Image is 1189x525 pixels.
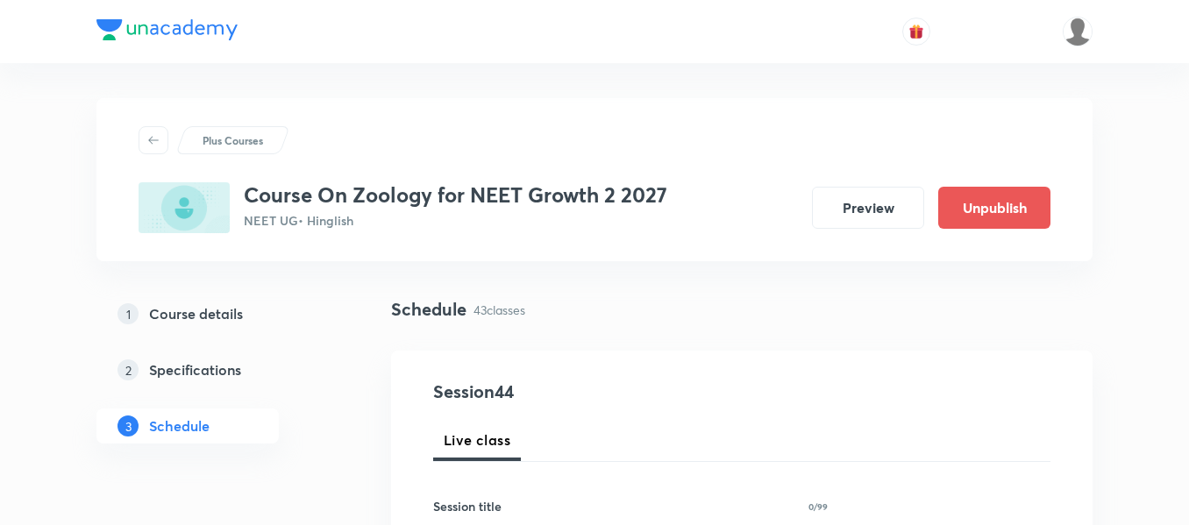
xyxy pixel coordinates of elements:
[149,303,243,324] h5: Course details
[244,182,667,208] h3: Course On Zoology for NEET Growth 2 2027
[139,182,230,233] img: CBBF0F21-9FA3-422A-8CB0-54DEDEB07A2E_plus.png
[433,379,753,405] h4: Session 44
[812,187,924,229] button: Preview
[96,296,335,331] a: 1Course details
[1063,17,1093,46] img: nikita patil
[117,415,139,436] p: 3
[117,303,139,324] p: 1
[244,211,667,230] p: NEET UG • Hinglish
[96,352,335,387] a: 2Specifications
[473,301,525,319] p: 43 classes
[433,497,502,515] h6: Session title
[203,132,263,148] p: Plus Courses
[808,502,828,511] p: 0/99
[444,429,510,451] span: Live class
[908,24,924,39] img: avatar
[391,296,466,323] h4: Schedule
[96,19,238,40] img: Company Logo
[902,18,930,46] button: avatar
[117,359,139,380] p: 2
[96,19,238,45] a: Company Logo
[149,415,210,436] h5: Schedule
[938,187,1050,229] button: Unpublish
[149,359,241,380] h5: Specifications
